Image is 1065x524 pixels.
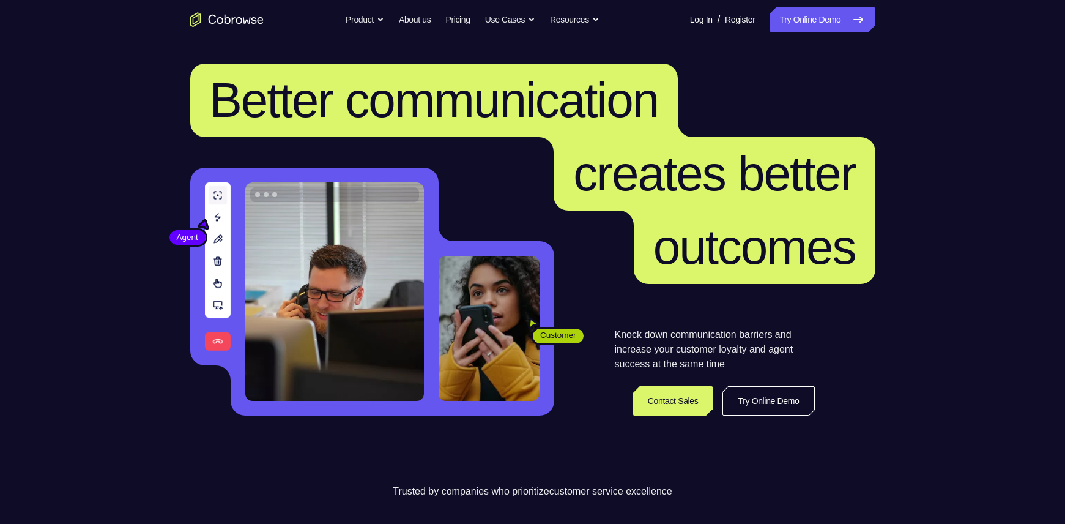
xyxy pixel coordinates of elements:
[245,182,424,401] img: A customer support agent talking on the phone
[485,7,535,32] button: Use Cases
[633,386,713,416] a: Contact Sales
[770,7,875,32] a: Try Online Demo
[439,256,540,401] img: A customer holding their phone
[722,386,814,416] a: Try Online Demo
[725,7,755,32] a: Register
[653,220,856,274] span: outcomes
[190,12,264,27] a: Go to the home page
[210,73,659,127] span: Better communication
[690,7,713,32] a: Log In
[346,7,384,32] button: Product
[445,7,470,32] a: Pricing
[549,486,672,496] span: customer service excellence
[399,7,431,32] a: About us
[550,7,599,32] button: Resources
[615,327,815,372] p: Knock down communication barriers and increase your customer loyalty and agent success at the sam...
[718,12,720,27] span: /
[573,146,855,201] span: creates better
